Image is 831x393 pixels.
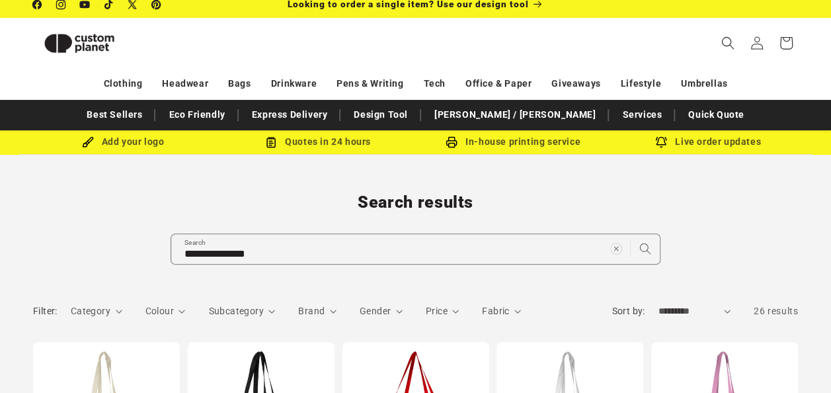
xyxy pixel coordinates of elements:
div: Add your logo [26,134,221,150]
h1: Search results [33,192,798,213]
a: Bags [228,72,251,95]
span: Subcategory [208,306,263,316]
a: Eco Friendly [162,103,231,126]
summary: Category (0 selected) [71,304,122,318]
span: Category [71,306,110,316]
a: Giveaways [551,72,600,95]
div: Quotes in 24 hours [221,134,416,150]
a: Lifestyle [621,72,661,95]
img: Order updates [655,136,667,148]
summary: Brand (0 selected) [298,304,336,318]
a: Tech [423,72,445,95]
img: In-house printing [446,136,457,148]
a: Services [615,103,668,126]
summary: Colour (0 selected) [145,304,186,318]
a: Office & Paper [465,72,532,95]
span: Colour [145,306,174,316]
iframe: Chat Widget [610,250,831,393]
a: Design Tool [347,103,415,126]
a: Express Delivery [245,103,335,126]
span: Fabric [482,306,509,316]
div: In-house printing service [416,134,611,150]
div: Live order updates [611,134,806,150]
summary: Price [426,304,459,318]
button: Search [631,234,660,263]
a: Pens & Writing [336,72,403,95]
summary: Fabric (0 selected) [482,304,521,318]
a: Clothing [104,72,143,95]
a: Umbrellas [681,72,727,95]
span: Price [426,306,448,316]
a: [PERSON_NAME] / [PERSON_NAME] [428,103,602,126]
button: Clear search term [602,234,631,263]
span: Brand [298,306,325,316]
summary: Gender (0 selected) [360,304,403,318]
a: Custom Planet [28,17,171,69]
a: Drinkware [271,72,317,95]
h2: Filter: [33,304,58,318]
img: Order Updates Icon [265,136,277,148]
a: Quick Quote [682,103,751,126]
img: Brush Icon [82,136,94,148]
img: Custom Planet [33,22,126,64]
a: Headwear [162,72,208,95]
summary: Subcategory (0 selected) [208,304,275,318]
span: Gender [360,306,391,316]
a: Best Sellers [80,103,149,126]
summary: Search [713,28,742,58]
